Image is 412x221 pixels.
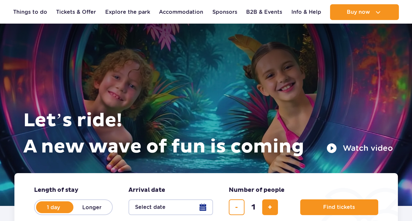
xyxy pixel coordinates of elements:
[212,4,237,20] a: Sponsors
[229,199,245,215] button: remove ticket
[56,4,96,20] a: Tickets & Offer
[326,143,393,153] button: Watch video
[300,199,378,215] button: Find tickets
[73,200,111,214] label: Longer
[23,108,393,160] h1: Let’s ride! A new wave of fun is coming
[347,9,370,15] span: Buy now
[245,199,261,215] input: number of tickets
[330,4,399,20] button: Buy now
[13,4,47,20] a: Things to do
[35,200,72,214] label: 1 day
[34,186,78,194] span: Length of stay
[128,199,213,215] button: Select date
[291,4,321,20] a: Info & Help
[229,186,284,194] span: Number of people
[246,4,282,20] a: B2B & Events
[105,4,150,20] a: Explore the park
[128,186,165,194] span: Arrival date
[323,204,355,210] span: Find tickets
[262,199,278,215] button: add ticket
[159,4,203,20] a: Accommodation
